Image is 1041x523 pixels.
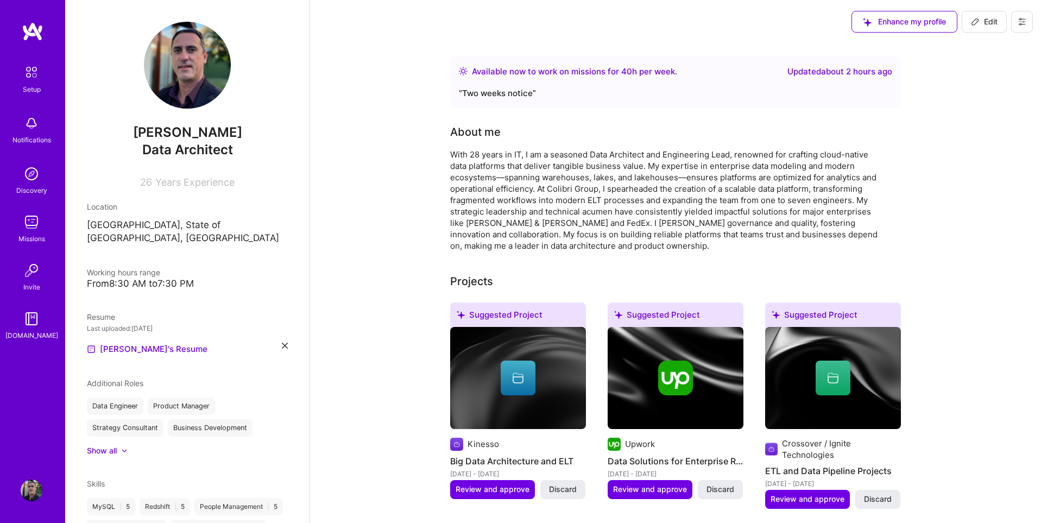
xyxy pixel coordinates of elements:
span: Review and approve [613,484,687,495]
p: [GEOGRAPHIC_DATA], State of [GEOGRAPHIC_DATA], [GEOGRAPHIC_DATA] [87,219,288,245]
div: Crossover / Ignite Technologies [782,438,901,461]
img: User Avatar [144,22,231,109]
div: Setup [23,84,41,95]
div: Projects [450,273,493,289]
div: [DOMAIN_NAME] [5,330,58,341]
div: With 28 years in IT, I am a seasoned Data Architect and Engineering Lead, renowned for crafting c... [450,149,885,251]
img: cover [765,327,901,429]
img: Resume [87,345,96,354]
div: Business Development [168,419,253,437]
h4: Big Data Architecture and ELT [450,454,586,468]
button: Discard [540,480,585,499]
div: Suggested Project [765,303,901,331]
div: Missions [18,233,45,244]
span: Discard [549,484,577,495]
span: | [174,502,176,511]
div: MySQL 5 [87,498,135,515]
span: Review and approve [456,484,529,495]
span: 26 [140,177,152,188]
img: discovery [21,163,42,185]
button: Review and approve [765,490,850,508]
div: Product Manager [148,398,215,415]
span: Edit [971,16,998,27]
div: [DATE] - [DATE] [608,468,743,480]
img: setup [20,61,43,84]
div: [DATE] - [DATE] [765,478,901,489]
h4: ETL and Data Pipeline Projects [765,464,901,478]
img: Availability [459,67,468,75]
div: [DATE] - [DATE] [450,468,586,480]
button: Review and approve [608,480,692,499]
div: Upwork [625,438,655,450]
div: From 8:30 AM to 7:30 PM [87,278,288,289]
button: Review and approve [450,480,535,499]
img: cover [450,327,586,429]
div: Redshift 5 [140,498,190,515]
img: logo [22,22,43,41]
span: Skills [87,479,105,488]
img: Company logo [658,361,693,395]
img: User Avatar [21,480,42,501]
div: Discovery [16,185,47,196]
img: teamwork [21,211,42,233]
span: Review and approve [771,494,844,505]
span: Data Architect [142,142,233,157]
span: Working hours range [87,268,160,277]
div: Data Engineer [87,398,143,415]
a: [PERSON_NAME]'s Resume [87,343,207,356]
span: Discard [864,494,892,505]
div: Show all [87,445,117,456]
div: Suggested Project [450,303,586,331]
div: Location [87,201,288,212]
i: icon SuggestedTeams [457,311,465,319]
div: About me [450,124,501,140]
button: Edit [962,11,1007,33]
div: Notifications [12,134,51,146]
img: Company logo [450,438,463,451]
span: [PERSON_NAME] [87,124,288,141]
div: Last uploaded: [DATE] [87,323,288,334]
span: Years Experience [155,177,235,188]
div: “ Two weeks notice ” [459,87,892,100]
img: Company logo [608,438,621,451]
div: Kinesso [468,438,499,450]
span: 40 [621,66,632,77]
button: Discard [698,480,743,499]
img: bell [21,112,42,134]
i: icon SuggestedTeams [614,311,622,319]
span: | [119,502,122,511]
h4: Data Solutions for Enterprise Reporting [608,454,743,468]
img: Invite [21,260,42,281]
span: | [267,502,269,511]
img: guide book [21,308,42,330]
a: User Avatar [18,480,45,501]
div: People Management 5 [194,498,283,515]
img: Company logo [765,443,778,456]
div: Updated about 2 hours ago [787,65,892,78]
div: Strategy Consultant [87,419,163,437]
i: icon SuggestedTeams [772,311,780,319]
div: Suggested Project [608,303,743,331]
i: icon Close [282,343,288,349]
span: Additional Roles [87,379,143,388]
span: Discard [706,484,734,495]
div: Invite [23,281,40,293]
button: Discard [855,490,900,508]
span: Resume [87,312,115,322]
div: Available now to work on missions for h per week . [472,65,677,78]
img: cover [608,327,743,429]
